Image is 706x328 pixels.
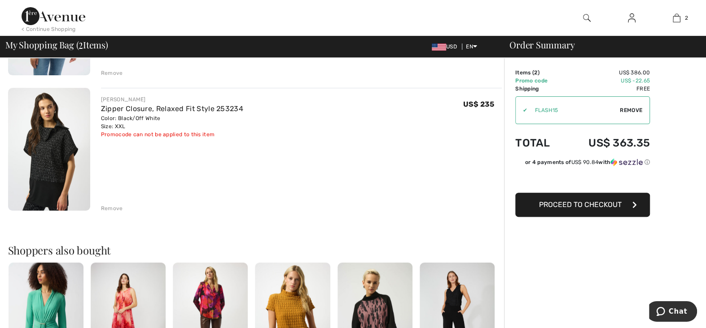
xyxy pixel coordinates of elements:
[101,114,243,130] div: Color: Black/Off White Size: XXL
[539,200,622,209] span: Proceed to Checkout
[527,97,620,124] input: Promo code
[654,13,698,23] a: 2
[515,69,564,77] td: Items ( )
[515,193,650,217] button: Proceed to Checkout
[525,158,650,166] div: or 4 payments of with
[685,14,688,22] span: 2
[499,40,701,49] div: Order Summary
[5,40,108,49] span: My Shopping Bag ( Items)
[515,128,564,158] td: Total
[79,38,83,50] span: 2
[101,69,123,77] div: Remove
[610,158,643,166] img: Sezzle
[463,100,494,108] span: US$ 235
[628,13,636,23] img: My Info
[515,77,564,85] td: Promo code
[673,13,680,23] img: My Bag
[101,204,123,212] div: Remove
[516,106,527,114] div: ✔
[101,104,243,113] a: Zipper Closure, Relaxed Fit Style 253234
[564,128,650,158] td: US$ 363.35
[564,85,650,93] td: Free
[515,158,650,169] div: or 4 payments ofUS$ 90.84withSezzle Click to learn more about Sezzle
[515,169,650,190] iframe: PayPal-paypal
[534,69,537,76] span: 2
[515,85,564,93] td: Shipping
[432,43,446,51] img: US Dollar
[564,77,650,85] td: US$ -22.65
[432,43,460,50] span: USD
[621,13,643,24] a: Sign In
[564,69,650,77] td: US$ 386.00
[571,159,598,165] span: US$ 90.84
[466,43,477,50] span: EN
[22,25,76,33] div: < Continue Shopping
[649,301,697,324] iframe: Opens a widget where you can chat to one of our agents
[620,106,642,114] span: Remove
[101,95,243,104] div: [PERSON_NAME]
[8,245,502,255] h2: Shoppers also bought
[101,130,243,138] div: Promocode can not be applied to this item
[22,7,85,25] img: 1ère Avenue
[583,13,591,23] img: search the website
[8,88,90,211] img: Zipper Closure, Relaxed Fit Style 253234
